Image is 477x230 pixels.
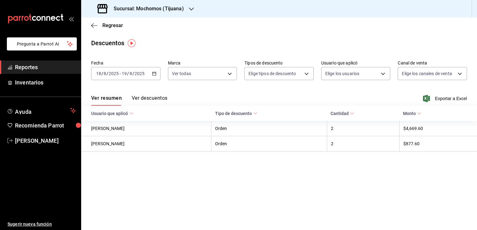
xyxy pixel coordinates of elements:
input: ---- [134,71,145,76]
span: Sugerir nueva función [7,221,76,228]
label: Canal de venta [398,61,467,65]
span: Ver todas [172,70,191,77]
button: Pregunta a Parrot AI [7,37,77,50]
input: -- [103,71,106,76]
th: Orden [211,136,327,151]
button: open_drawer_menu [69,16,74,21]
span: [PERSON_NAME] [15,137,76,145]
input: -- [96,71,101,76]
span: Regresar [102,22,123,28]
span: Inventarios [15,78,76,87]
span: / [101,71,103,76]
span: Pregunta a Parrot AI [17,41,67,47]
button: Ver descuentos [132,95,167,106]
img: Tooltip marker [128,39,135,47]
label: Usuario que aplicó [321,61,391,65]
span: Ayuda [15,107,68,114]
th: $877.60 [399,136,477,151]
div: Descuentos [91,38,124,48]
span: Elige los usuarios [325,70,359,77]
span: Reportes [15,63,76,71]
button: Ver resumen [91,95,122,106]
h3: Sucursal: Mochomos (Tijuana) [109,5,184,12]
th: [PERSON_NAME] [81,136,211,151]
a: Pregunta a Parrot AI [4,45,77,52]
input: ---- [108,71,119,76]
button: Regresar [91,22,123,28]
span: Usuario que aplicó [91,111,134,116]
span: Cantidad [331,111,354,116]
th: [PERSON_NAME] [81,121,211,136]
th: Orden [211,121,327,136]
span: Elige los canales de venta [402,70,452,77]
span: / [127,71,129,76]
span: Recomienda Parrot [15,121,76,130]
th: 2 [327,121,399,136]
button: Exportar a Excel [424,95,467,102]
label: Fecha [91,61,160,65]
span: - [120,71,121,76]
th: 2 [327,136,399,151]
label: Marca [168,61,237,65]
span: / [132,71,134,76]
span: Monto [403,111,421,116]
input: -- [129,71,132,76]
span: Tipo de descuento [215,111,258,116]
span: Elige tipos de descuento [248,70,296,77]
div: navigation tabs [91,95,167,106]
th: $4,669.60 [399,121,477,136]
input: -- [121,71,127,76]
label: Tipos de descuento [244,61,314,65]
span: / [106,71,108,76]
